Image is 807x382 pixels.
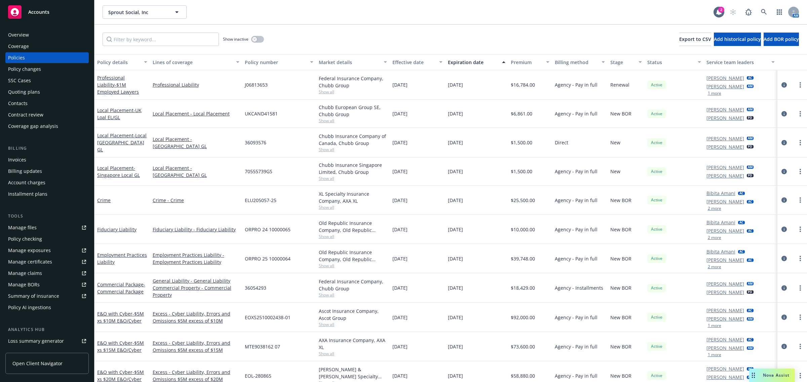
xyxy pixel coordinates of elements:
div: Analytics hub [5,326,89,333]
span: New BOR [610,197,631,204]
span: [DATE] [392,139,408,146]
a: Commercial Property - Commercial Property [153,284,239,298]
button: 2 more [708,236,721,240]
span: Show inactive [223,36,248,42]
a: Quoting plans [5,87,89,97]
span: [DATE] [448,168,463,175]
span: $1,500.00 [511,168,532,175]
div: Lines of coverage [153,59,232,66]
span: Agency - Pay in full [555,372,598,379]
span: [DATE] [392,110,408,117]
button: Billing method [552,54,608,70]
div: 2 [718,6,724,12]
a: Employment Practices Liability [97,252,147,265]
a: Bibita Amani [706,219,735,226]
button: Export to CSV [679,33,711,46]
span: Active [650,197,663,203]
span: - $1M Employed Lawyers [97,82,139,95]
a: [PERSON_NAME] [706,143,744,150]
a: Bibita Amani [706,248,735,255]
button: Nova Assist [749,369,795,382]
div: Installment plans [8,189,47,199]
div: SSC Cases [8,75,31,86]
a: [PERSON_NAME] [706,172,744,179]
span: Agency - Installments [555,284,603,291]
span: Show all [319,176,387,181]
span: New BOR [610,255,631,262]
button: 1 more [708,91,721,95]
span: New BOR [610,314,631,321]
span: Active [650,255,663,261]
a: Coverage gap analysis [5,121,89,132]
span: [DATE] [392,314,408,321]
a: [PERSON_NAME] [706,198,744,205]
span: 36054293 [245,284,266,291]
span: 36093576 [245,139,266,146]
a: Search [757,5,771,19]
span: ORPRO 25 10000064 [245,255,291,262]
span: $39,748.00 [511,255,535,262]
span: [DATE] [448,110,463,117]
button: Expiration date [445,54,508,70]
span: [DATE] [448,255,463,262]
a: Report a Bug [742,5,755,19]
a: circleInformation [780,196,788,204]
a: [PERSON_NAME] [706,315,744,322]
a: Local Placement - Local Placement [153,110,239,117]
a: Manage exposures [5,245,89,256]
span: Show all [319,351,387,356]
a: [PERSON_NAME] [706,227,744,234]
input: Filter by keyword... [103,33,219,46]
div: Drag to move [749,369,758,382]
span: [DATE] [392,343,408,350]
span: [DATE] [448,314,463,321]
span: J06813653 [245,81,268,88]
span: Agency - Pay in full [555,168,598,175]
span: Add historical policy [714,36,761,42]
div: Manage claims [8,268,42,279]
span: ELU205057-25 [245,197,276,204]
a: Contacts [5,98,89,109]
span: $18,429.00 [511,284,535,291]
span: [DATE] [392,226,408,233]
a: [PERSON_NAME] [706,289,744,296]
a: Fiduciary Liability - Fiduciary Liability [153,226,239,233]
span: Agency - Pay in full [555,226,598,233]
span: [DATE] [448,197,463,204]
span: $1,500.00 [511,139,532,146]
a: [PERSON_NAME] [706,135,744,142]
div: Service team leaders [706,59,768,66]
span: [DATE] [392,81,408,88]
span: New BOR [610,110,631,117]
a: Professional Liability [97,75,139,95]
span: Show all [319,89,387,95]
a: E&O with Cyber [97,340,144,353]
div: Contract review [8,109,43,120]
a: more [796,372,804,380]
span: New [610,168,620,175]
span: $6,861.00 [511,110,532,117]
button: Add historical policy [714,33,761,46]
span: Export to CSV [679,36,711,42]
a: Coverage [5,41,89,52]
div: Effective date [392,59,435,66]
a: more [796,168,804,176]
span: [DATE] [448,81,463,88]
div: Chubb Insurance Company of Canada, Chubb Group [319,133,387,147]
a: Manage files [5,222,89,233]
a: circleInformation [780,110,788,118]
a: circleInformation [780,168,788,176]
div: Policy changes [8,64,41,75]
span: Active [650,314,663,320]
div: Invoices [8,154,26,165]
span: - Singapore Local GL [97,165,140,178]
span: Direct [555,139,568,146]
a: Policy changes [5,64,89,75]
span: Agency - Pay in full [555,110,598,117]
a: [PERSON_NAME] [706,256,744,264]
div: Quoting plans [8,87,40,97]
a: more [796,225,804,233]
a: Manage claims [5,268,89,279]
button: 2 more [708,206,721,210]
span: Show all [319,234,387,239]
